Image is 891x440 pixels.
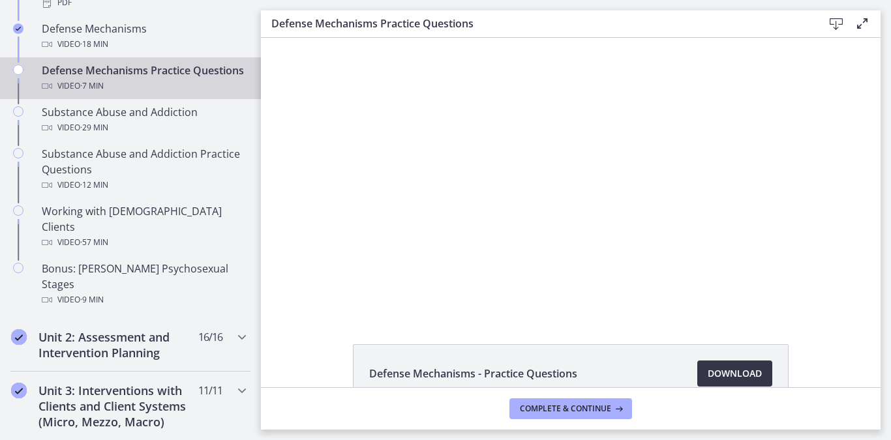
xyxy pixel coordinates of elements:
[520,403,611,414] span: Complete & continue
[80,78,104,94] span: · 7 min
[42,146,245,193] div: Substance Abuse and Addiction Practice Questions
[42,203,245,250] div: Working with [DEMOGRAPHIC_DATA] Clients
[80,120,108,136] span: · 29 min
[198,383,222,398] span: 11 / 11
[38,383,198,430] h2: Unit 3: Interventions with Clients and Client Systems (Micro, Mezzo, Macro)
[509,398,632,419] button: Complete & continue
[42,261,245,308] div: Bonus: [PERSON_NAME] Psychosexual Stages
[708,366,762,381] span: Download
[369,366,577,381] span: Defense Mechanisms - Practice Questions
[42,292,245,308] div: Video
[80,37,108,52] span: · 18 min
[42,235,245,250] div: Video
[261,38,881,314] iframe: Video Lesson
[38,329,198,360] h2: Unit 2: Assessment and Intervention Planning
[80,235,108,250] span: · 57 min
[42,21,245,52] div: Defense Mechanisms
[42,78,245,94] div: Video
[42,104,245,136] div: Substance Abuse and Addiction
[42,120,245,136] div: Video
[198,329,222,345] span: 16 / 16
[697,360,772,387] a: Download
[42,37,245,52] div: Video
[11,329,27,345] i: Completed
[271,16,802,31] h3: Defense Mechanisms Practice Questions
[80,292,104,308] span: · 9 min
[42,63,245,94] div: Defense Mechanisms Practice Questions
[80,177,108,193] span: · 12 min
[42,177,245,193] div: Video
[11,383,27,398] i: Completed
[13,23,23,34] i: Completed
